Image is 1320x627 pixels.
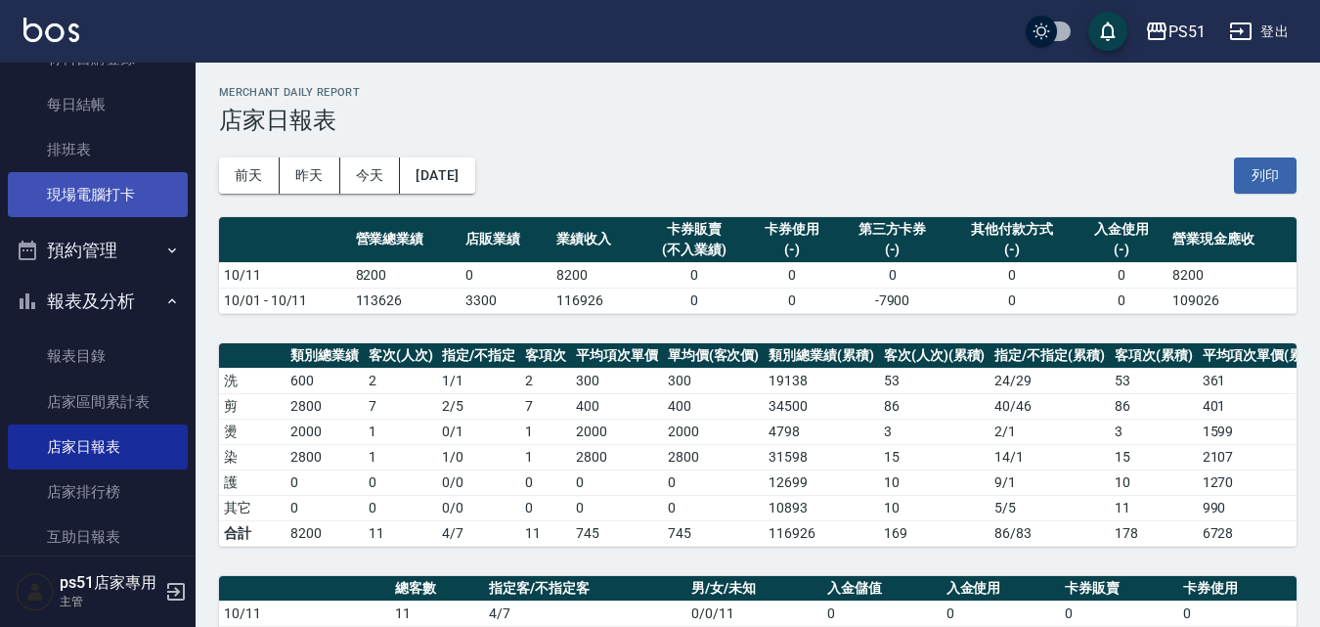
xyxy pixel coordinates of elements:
td: 116926 [764,520,879,546]
td: 0 [947,288,1077,313]
td: 169 [879,520,990,546]
td: 2800 [663,444,765,470]
td: 0 [822,601,941,626]
td: 14 / 1 [990,444,1110,470]
th: 客項次(累積) [1110,343,1198,369]
button: 昨天 [280,157,340,194]
button: 列印 [1234,157,1297,194]
td: 0 / 0 [437,495,520,520]
button: 報表及分析 [8,276,188,327]
td: 9 / 1 [990,470,1110,495]
div: 卡券販賣 [647,219,742,240]
button: 預約管理 [8,225,188,276]
a: 現場電腦打卡 [8,172,188,217]
th: 卡券使用 [1178,576,1297,602]
div: 第三方卡券 [842,219,943,240]
button: [DATE] [400,157,474,194]
td: 3 [1110,419,1198,444]
td: 4798 [764,419,879,444]
td: 10 [879,495,990,520]
td: 0 [642,288,747,313]
td: 0 [1060,601,1178,626]
th: 業績收入 [551,217,642,263]
td: 0/0/11 [686,601,822,626]
td: 合計 [219,520,286,546]
td: 0 [571,495,663,520]
td: 10 [1110,470,1198,495]
td: 86 [879,393,990,419]
a: 店家區間累計表 [8,380,188,425]
td: 8200 [551,262,642,288]
td: 86 [1110,393,1198,419]
div: 其他付款方式 [952,219,1072,240]
td: 116926 [551,288,642,313]
td: 4/7 [484,601,686,626]
td: 0 [571,470,663,495]
p: 主管 [60,593,159,610]
td: 1 [364,444,438,470]
button: 登出 [1221,14,1297,50]
td: 0 / 0 [437,470,520,495]
td: 2800 [286,444,364,470]
img: Logo [23,18,79,42]
td: 0 [286,470,364,495]
td: 19138 [764,368,879,393]
div: 卡券使用 [751,219,832,240]
th: 客項次 [520,343,571,369]
div: (-) [842,240,943,260]
td: 其它 [219,495,286,520]
div: (不入業績) [647,240,742,260]
h2: Merchant Daily Report [219,86,1297,99]
div: 入金使用 [1081,219,1163,240]
td: 11 [364,520,438,546]
th: 卡券販賣 [1060,576,1178,602]
td: 護 [219,470,286,495]
th: 單均價(客次價) [663,343,765,369]
td: 1 [364,419,438,444]
div: (-) [1081,240,1163,260]
td: 0 [942,601,1060,626]
td: 0 [746,288,837,313]
td: 1 [520,444,571,470]
td: 0 [364,495,438,520]
th: 指定/不指定(累積) [990,343,1110,369]
td: 0 [663,495,765,520]
td: 0 [642,262,747,288]
td: 0 [663,470,765,495]
a: 店家日報表 [8,425,188,470]
td: 2 / 5 [437,393,520,419]
th: 指定客/不指定客 [484,576,686,602]
th: 類別總業績 [286,343,364,369]
img: Person [16,572,55,611]
td: 31598 [764,444,879,470]
td: 10/01 - 10/11 [219,288,351,313]
td: 15 [879,444,990,470]
td: 12699 [764,470,879,495]
td: 11 [390,601,483,626]
td: 2000 [286,419,364,444]
td: 11 [520,520,571,546]
th: 入金儲值 [822,576,941,602]
td: 53 [879,368,990,393]
td: 0 [947,262,1077,288]
td: 109026 [1167,288,1297,313]
div: (-) [952,240,1072,260]
td: 400 [663,393,765,419]
a: 互助日報表 [8,515,188,560]
td: 0 [1077,262,1167,288]
td: 燙 [219,419,286,444]
td: 2000 [571,419,663,444]
th: 店販業績 [461,217,551,263]
td: 8200 [286,520,364,546]
button: PS51 [1137,12,1213,52]
table: a dense table [219,217,1297,314]
th: 客次(人次)(累積) [879,343,990,369]
td: 8200 [1167,262,1297,288]
td: 10/11 [219,262,351,288]
h5: ps51店家專用 [60,573,159,593]
td: 53 [1110,368,1198,393]
td: 2800 [571,444,663,470]
th: 客次(人次) [364,343,438,369]
th: 營業總業績 [351,217,462,263]
th: 入金使用 [942,576,1060,602]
